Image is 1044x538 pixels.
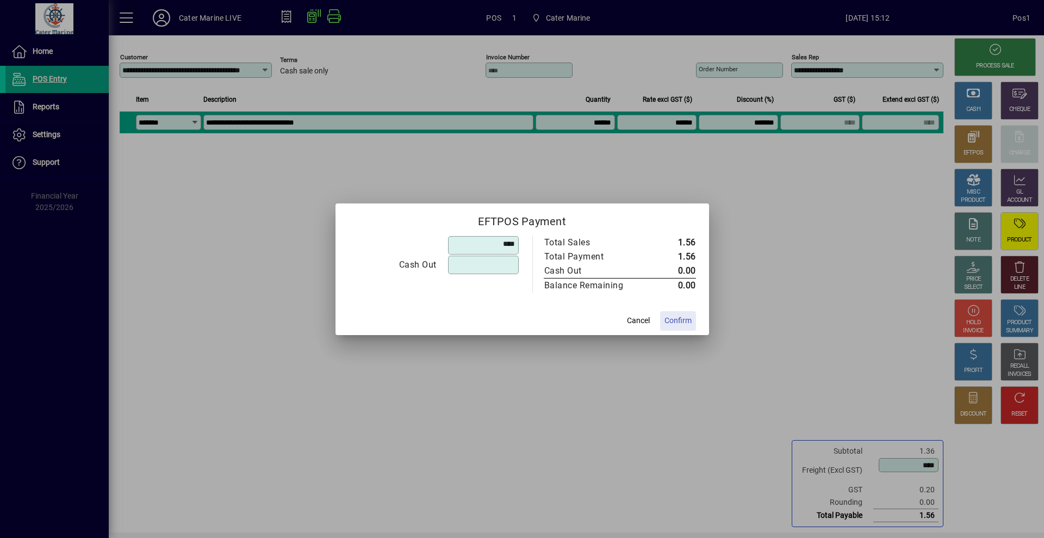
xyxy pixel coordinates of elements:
div: Cash Out [349,258,437,271]
td: 1.56 [647,236,696,250]
div: Cash Out [544,264,636,277]
div: Balance Remaining [544,279,636,292]
h2: EFTPOS Payment [335,203,709,235]
td: 1.56 [647,250,696,264]
button: Cancel [621,311,656,331]
td: Total Sales [544,236,647,250]
td: 0.00 [647,264,696,279]
button: Confirm [660,311,696,331]
td: 0.00 [647,278,696,293]
span: Confirm [664,315,692,326]
td: Total Payment [544,250,647,264]
span: Cancel [627,315,650,326]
